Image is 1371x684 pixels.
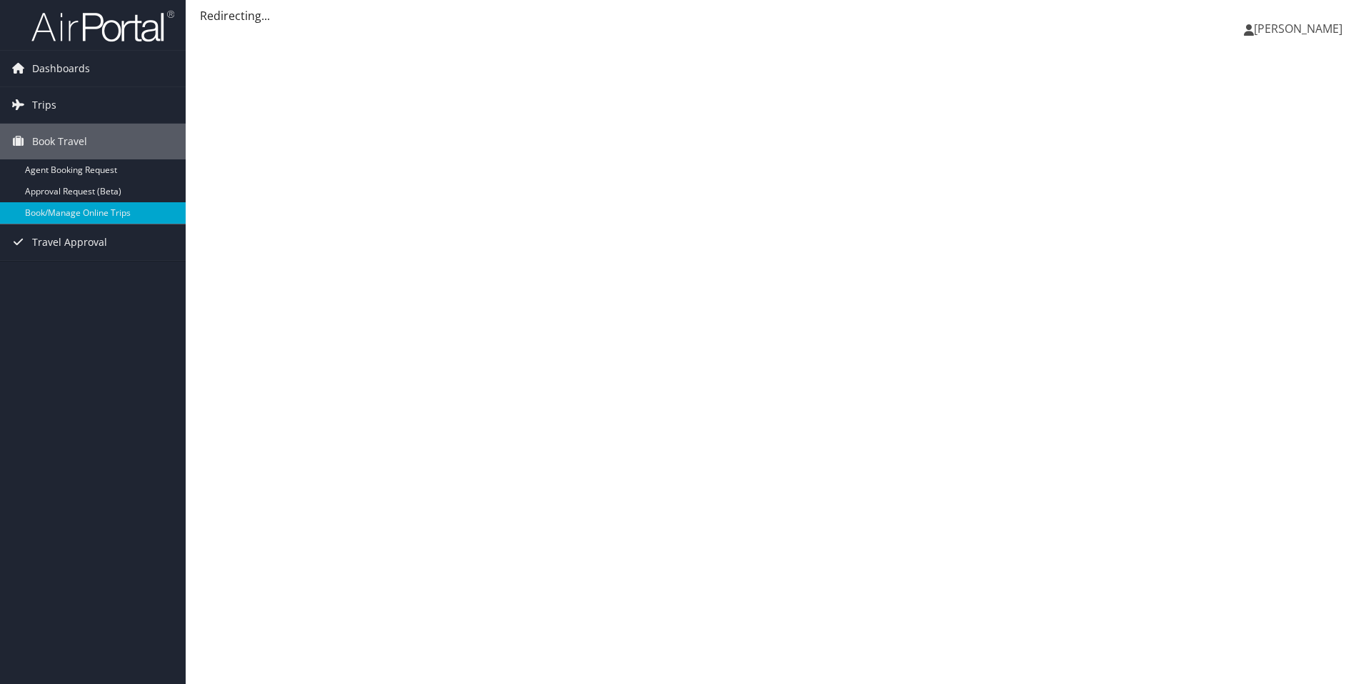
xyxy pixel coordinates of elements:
[32,224,107,260] span: Travel Approval
[1254,21,1342,36] span: [PERSON_NAME]
[32,87,56,123] span: Trips
[31,9,174,43] img: airportal-logo.png
[1244,7,1357,50] a: [PERSON_NAME]
[32,124,87,159] span: Book Travel
[200,7,1357,24] div: Redirecting...
[32,51,90,86] span: Dashboards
